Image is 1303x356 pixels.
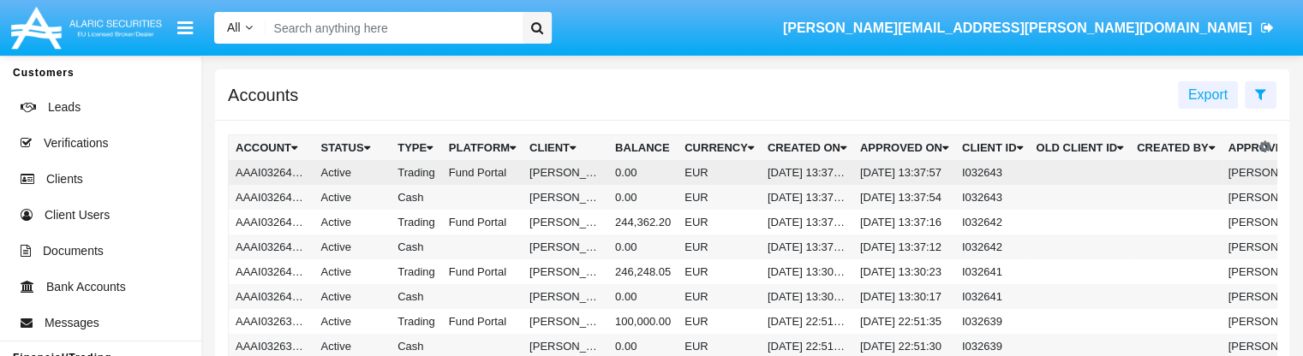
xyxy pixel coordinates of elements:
td: [PERSON_NAME] [523,309,608,334]
td: [PERSON_NAME] [523,234,608,259]
input: Search [266,12,517,44]
td: [DATE] 13:30:20 [761,259,853,284]
td: [PERSON_NAME] [523,259,608,284]
td: [DATE] 22:51:31 [761,309,853,334]
td: Active [314,284,391,309]
td: AAAI032639A1 [229,309,314,334]
td: Cash [391,234,442,259]
td: [DATE] 13:37:12 [853,234,955,259]
td: Fund Portal [442,309,523,334]
td: I032643 [955,185,1030,210]
td: EUR [678,210,761,234]
th: Client Id [955,135,1030,161]
span: Clients [46,170,83,188]
td: Fund Portal [442,160,523,185]
th: Created On [761,135,853,161]
button: Export [1178,81,1238,109]
th: Created By [1130,135,1222,161]
td: Trading [391,309,442,334]
td: Trading [391,259,442,284]
td: Active [314,309,391,334]
td: [PERSON_NAME] [523,284,608,309]
td: I032641 [955,259,1030,284]
td: AAAI032643AC1 [229,185,314,210]
span: Verifications [44,134,108,152]
td: EUR [678,259,761,284]
td: Cash [391,284,442,309]
th: Currency [678,135,761,161]
td: EUR [678,284,761,309]
td: I032642 [955,234,1030,259]
td: EUR [678,234,761,259]
td: 246,248.05 [608,259,678,284]
a: [PERSON_NAME][EMAIL_ADDRESS][PERSON_NAME][DOMAIN_NAME] [774,4,1282,52]
td: Fund Portal [442,259,523,284]
td: 0.00 [608,160,678,185]
td: Active [314,185,391,210]
span: Leads [48,98,81,116]
td: Trading [391,160,442,185]
td: 0.00 [608,284,678,309]
img: Logo image [9,3,164,53]
th: Status [314,135,391,161]
td: EUR [678,160,761,185]
td: Cash [391,185,442,210]
td: 100,000.00 [608,309,678,334]
th: Old Client Id [1029,135,1130,161]
td: AAAI032642A1 [229,210,314,234]
td: I032643 [955,160,1030,185]
span: Bank Accounts [46,278,126,296]
th: Client [523,135,608,161]
span: Messages [45,314,99,332]
td: AAAI032641A1 [229,259,314,284]
td: [DATE] 13:37:16 [853,210,955,234]
span: Export [1188,87,1228,102]
th: Balance [608,135,678,161]
th: Account [229,135,314,161]
span: Client Users [45,206,110,224]
td: I032639 [955,309,1030,334]
td: [DATE] 13:37:54 [761,160,853,185]
td: [DATE] 13:30:23 [853,259,955,284]
td: I032641 [955,284,1030,309]
th: Type [391,135,442,161]
td: [DATE] 13:37:13 [761,210,853,234]
td: [DATE] 22:51:35 [853,309,955,334]
td: I032642 [955,210,1030,234]
td: [DATE] 13:37:54 [853,185,955,210]
td: 0.00 [608,185,678,210]
td: [DATE] 13:37:08 [761,234,853,259]
th: Approved On [853,135,955,161]
td: [PERSON_NAME] [523,210,608,234]
h5: Accounts [228,88,298,102]
span: All [227,21,241,34]
td: EUR [678,309,761,334]
td: Active [314,234,391,259]
a: All [214,19,266,37]
td: [DATE] 13:37:57 [853,160,955,185]
th: Platform [442,135,523,161]
td: Active [314,160,391,185]
td: Active [314,259,391,284]
td: EUR [678,185,761,210]
td: [PERSON_NAME] [523,185,608,210]
td: AAAI032643A1 [229,160,314,185]
td: AAAI032641AC1 [229,284,314,309]
span: [PERSON_NAME][EMAIL_ADDRESS][PERSON_NAME][DOMAIN_NAME] [783,21,1252,35]
td: AAAI032642AC1 [229,234,314,259]
td: [DATE] 13:30:17 [853,284,955,309]
td: Fund Portal [442,210,523,234]
td: 0.00 [608,234,678,259]
span: Documents [43,242,104,260]
td: [DATE] 13:30:07 [761,284,853,309]
td: [PERSON_NAME] [523,160,608,185]
td: [DATE] 13:37:49 [761,185,853,210]
td: Active [314,210,391,234]
td: 244,362.20 [608,210,678,234]
td: Trading [391,210,442,234]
